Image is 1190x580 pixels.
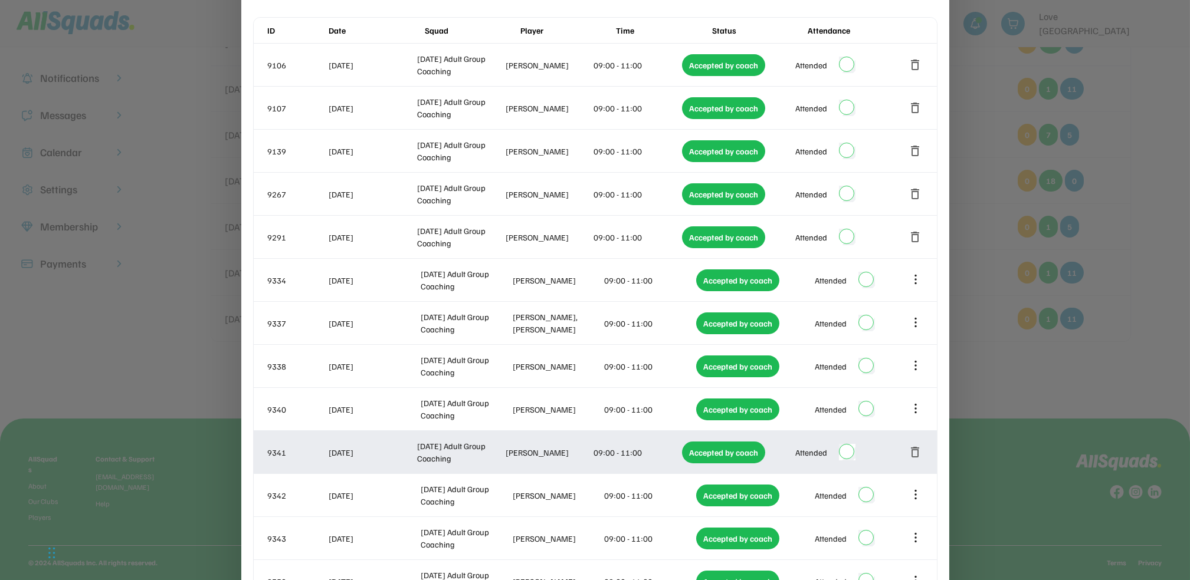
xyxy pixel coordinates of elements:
div: [DATE] Adult Group Coaching [421,526,510,551]
div: 09:00 - 11:00 [594,59,680,71]
div: Accepted by coach [696,485,779,506]
div: 9340 [268,403,327,416]
div: [PERSON_NAME] [513,274,602,286]
div: [PERSON_NAME] [506,446,592,459]
div: 09:00 - 11:00 [605,317,694,329]
div: 09:00 - 11:00 [594,446,680,459]
div: [DATE] Adult Group Coaching [421,483,510,508]
div: Attended [795,145,827,157]
div: [PERSON_NAME] [513,360,602,373]
div: [DATE] [329,145,415,157]
div: [DATE] Adult Group Coaching [421,354,510,378]
button: delete [909,101,923,115]
div: Attended [815,274,847,286]
div: Attended [815,532,847,545]
div: 09:00 - 11:00 [605,360,694,373]
div: Attended [795,102,827,114]
div: 9267 [268,188,327,200]
div: [DATE] [329,188,415,200]
div: 9343 [268,532,327,545]
div: Attended [815,317,847,329]
div: [PERSON_NAME] [506,102,592,114]
div: Attended [815,489,847,502]
div: 9338 [268,360,327,373]
div: Accepted by coach [682,441,765,463]
div: 9337 [268,317,327,329]
div: 09:00 - 11:00 [605,532,694,545]
div: [DATE] [329,489,419,502]
button: delete [909,58,923,72]
div: Accepted by coach [682,140,765,162]
div: Attended [815,360,847,373]
div: 9291 [268,231,327,243]
div: Attended [795,231,827,243]
div: [DATE] [329,317,419,329]
div: Status [712,24,805,37]
div: [PERSON_NAME] [513,403,602,416]
div: 09:00 - 11:00 [594,231,680,243]
div: Attended [815,403,847,416]
div: Accepted by coach [696,528,779,549]
div: [DATE] [329,59,415,71]
div: [DATE] Adult Group Coaching [417,440,503,464]
div: Squad [425,24,518,37]
div: 09:00 - 11:00 [605,403,694,416]
div: Accepted by coach [682,54,765,76]
div: Accepted by coach [696,355,779,377]
div: 09:00 - 11:00 [605,274,694,286]
div: 9334 [268,274,327,286]
div: [DATE] [329,274,419,286]
div: 09:00 - 11:00 [594,188,680,200]
div: [PERSON_NAME] [506,59,592,71]
div: 9107 [268,102,327,114]
div: Player [520,24,614,37]
div: 9342 [268,489,327,502]
div: [DATE] Adult Group Coaching [421,268,510,292]
div: [DATE] Adult Group Coaching [421,397,510,421]
div: 9341 [268,446,327,459]
div: Accepted by coach [682,226,765,248]
div: [PERSON_NAME] [513,532,602,545]
div: 9139 [268,145,327,157]
div: [DATE] Adult Group Coaching [417,95,503,120]
div: Accepted by coach [696,312,779,334]
button: delete [909,144,923,158]
div: [DATE] [329,403,419,416]
div: [DATE] Adult Group Coaching [417,182,503,206]
div: [DATE] [329,360,419,373]
div: [DATE] Adult Group Coaching [417,52,503,77]
div: Accepted by coach [682,97,765,119]
div: Accepted by coach [696,398,779,420]
div: [DATE] Adult Group Coaching [421,311,510,335]
div: Attended [795,59,827,71]
div: [PERSON_NAME] [506,145,592,157]
div: [PERSON_NAME] [513,489,602,502]
div: [DATE] [329,231,415,243]
button: delete [909,230,923,244]
div: ID [268,24,327,37]
div: [PERSON_NAME] [506,231,592,243]
div: 9106 [268,59,327,71]
div: Accepted by coach [682,183,765,205]
div: [DATE] Adult Group Coaching [417,225,503,249]
div: Attendance [808,24,901,37]
div: [DATE] [329,102,415,114]
div: Attended [795,188,827,200]
div: [DATE] Adult Group Coaching [417,139,503,163]
div: Time [616,24,709,37]
div: 09:00 - 11:00 [594,145,680,157]
div: [DATE] [329,446,415,459]
button: delete [909,445,923,459]
div: Accepted by coach [696,269,779,291]
div: Date [329,24,422,37]
div: [PERSON_NAME], [PERSON_NAME] [513,311,602,335]
div: 09:00 - 11:00 [594,102,680,114]
div: [DATE] [329,532,419,545]
div: 09:00 - 11:00 [605,489,694,502]
div: [PERSON_NAME] [506,188,592,200]
button: delete [909,187,923,201]
div: Attended [795,446,827,459]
